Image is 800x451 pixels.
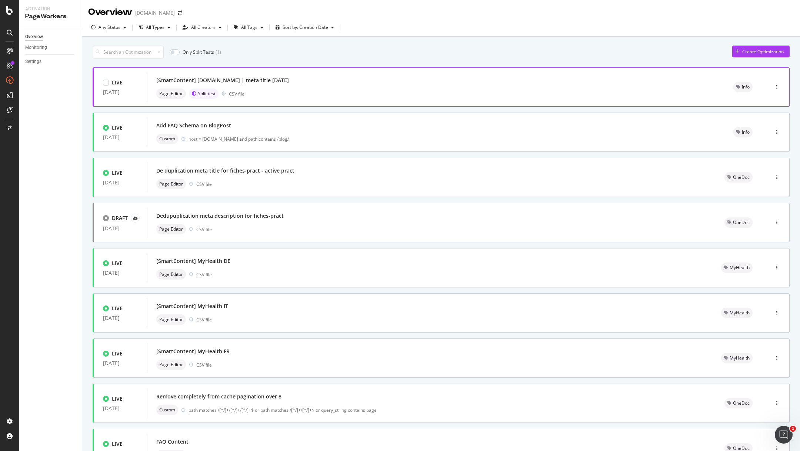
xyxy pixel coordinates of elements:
[112,395,123,402] div: LIVE
[198,91,216,96] span: Split test
[159,363,183,367] span: Page Editor
[103,405,138,411] div: [DATE]
[156,348,230,355] div: [SmartContent] MyHealth FR
[189,88,219,99] div: brand label
[88,6,132,19] div: Overview
[733,175,750,180] span: OneDoc
[733,401,750,405] span: OneDoc
[730,356,750,360] span: MyHealth
[183,49,214,55] div: Only Split Tests
[273,21,337,33] button: Sort by: Creation Date
[733,446,750,451] span: OneDoc
[229,91,244,97] div: CSV file
[156,167,294,174] div: De duplication meta title for fiches-pract - active pract
[159,272,183,277] span: Page Editor
[103,315,138,321] div: [DATE]
[241,25,257,30] div: All Tags
[159,182,183,186] span: Page Editor
[196,362,212,368] div: CSV file
[146,25,164,30] div: All Types
[159,137,175,141] span: Custom
[112,169,123,177] div: LIVE
[196,271,212,278] div: CSV file
[721,263,753,273] div: neutral label
[724,217,753,228] div: neutral label
[93,46,164,59] input: Search an Optimization
[156,269,186,280] div: neutral label
[88,21,129,33] button: Any Status
[112,260,123,267] div: LIVE
[196,226,212,233] div: CSV file
[25,58,41,66] div: Settings
[112,214,128,222] div: DRAFT
[103,225,138,231] div: [DATE]
[159,227,183,231] span: Page Editor
[189,407,707,413] div: path matches /[^/]+/[^/]+/[^/]+$ or path matches /[^/]+/[^/]+$ or query_string contains page
[25,33,77,41] a: Overview
[159,408,175,412] span: Custom
[25,12,76,21] div: PageWorkers
[156,314,186,325] div: neutral label
[724,172,753,183] div: neutral label
[112,440,123,448] div: LIVE
[721,308,753,318] div: neutral label
[178,10,182,16] div: arrow-right-arrow-left
[283,25,328,30] div: Sort by: Creation Date
[103,270,138,276] div: [DATE]
[103,89,138,95] div: [DATE]
[196,317,212,323] div: CSV file
[721,353,753,363] div: neutral label
[156,360,186,370] div: neutral label
[112,79,123,86] div: LIVE
[775,426,793,444] iframe: Intercom live chat
[112,350,123,357] div: LIVE
[25,44,47,51] div: Monitoring
[156,303,228,310] div: [SmartContent] MyHealth IT
[189,136,716,142] div: host = [DOMAIN_NAME] and path contains /blog/
[742,85,750,89] span: Info
[196,181,212,187] div: CSV file
[742,130,750,134] span: Info
[156,257,230,265] div: [SmartContent] MyHealth DE
[156,393,281,400] div: Remove completely from cache pagination over 8
[159,91,183,96] span: Page Editor
[156,212,284,220] div: Dedupuplication meta description for fiches-pract
[733,82,753,92] div: neutral label
[156,179,186,189] div: neutral label
[103,180,138,186] div: [DATE]
[25,33,43,41] div: Overview
[156,224,186,234] div: neutral label
[732,46,790,57] button: Create Optimization
[156,88,186,99] div: neutral label
[159,317,183,322] span: Page Editor
[730,311,750,315] span: MyHealth
[99,25,120,30] div: Any Status
[191,25,216,30] div: All Creators
[180,21,224,33] button: All Creators
[156,438,189,445] div: FAQ Content
[156,77,289,84] div: [SmartContent] [DOMAIN_NAME] | meta title [DATE]
[112,305,123,312] div: LIVE
[156,405,178,415] div: neutral label
[156,122,231,129] div: Add FAQ Schema on BlogPost
[25,58,77,66] a: Settings
[733,127,753,137] div: neutral label
[25,44,77,51] a: Monitoring
[112,124,123,131] div: LIVE
[742,49,784,55] div: Create Optimization
[724,398,753,408] div: neutral label
[216,49,221,55] div: ( 1 )
[733,220,750,225] span: OneDoc
[103,360,138,366] div: [DATE]
[156,134,178,144] div: neutral label
[790,426,796,432] span: 1
[135,9,175,17] div: [DOMAIN_NAME]
[231,21,266,33] button: All Tags
[103,134,138,140] div: [DATE]
[136,21,173,33] button: All Types
[730,265,750,270] span: MyHealth
[25,6,76,12] div: Activation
